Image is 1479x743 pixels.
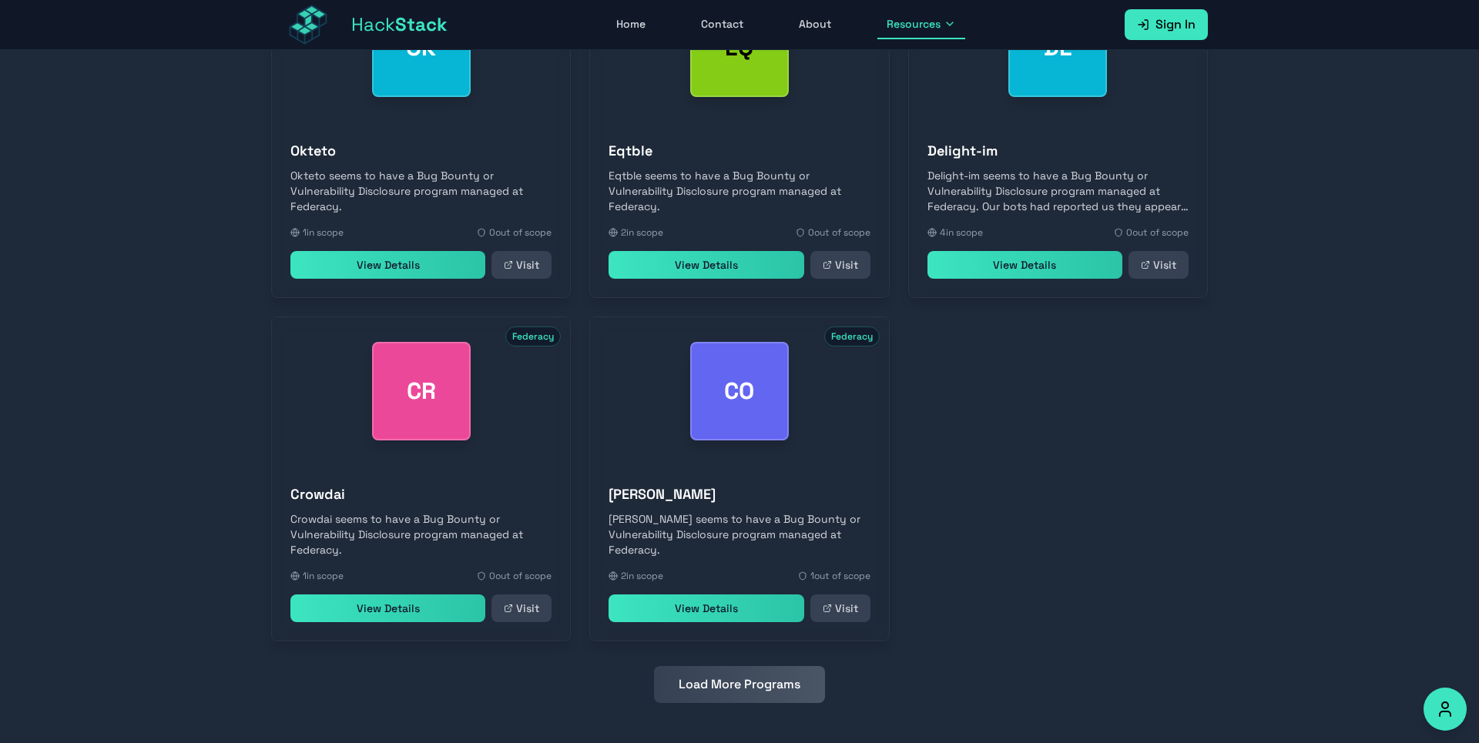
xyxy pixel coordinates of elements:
a: Visit [491,251,552,279]
button: Resources [877,10,965,39]
a: Home [607,10,655,39]
button: Accessibility Options [1424,688,1467,731]
span: 2 in scope [621,226,663,239]
a: Visit [810,251,870,279]
div: Cooper [690,342,789,440]
a: View Details [290,594,485,622]
p: Crowdai seems to have a Bug Bounty or Vulnerability Disclosure program managed at Federacy. [290,511,552,557]
h3: Okteto [290,140,552,162]
span: 2 in scope [621,570,663,582]
span: 1 out of scope [810,570,870,582]
a: Contact [692,10,753,39]
span: 0 out of scope [808,226,870,239]
h3: Eqtble [609,140,870,162]
a: Visit [491,594,552,622]
h3: Delight-im [927,140,1189,162]
span: 1 in scope [303,570,344,582]
button: Load More Programs [654,666,825,703]
div: Crowdai [372,342,471,440]
h3: [PERSON_NAME] [609,484,870,505]
p: Delight-im seems to have a Bug Bounty or Vulnerability Disclosure program managed at Federacy. Ou... [927,168,1189,214]
span: Resources [887,16,941,32]
p: Eqtble seems to have a Bug Bounty or Vulnerability Disclosure program managed at Federacy. [609,168,870,214]
a: Visit [1129,251,1189,279]
a: View Details [609,594,803,622]
span: 1 in scope [303,226,344,239]
a: Sign In [1125,9,1208,40]
span: Federacy [824,326,880,346]
span: 0 out of scope [489,570,552,582]
a: Visit [810,594,870,622]
span: Stack [395,12,448,36]
span: Sign In [1155,15,1196,34]
span: Federacy [505,326,561,346]
a: View Details [609,251,803,279]
span: 0 out of scope [489,226,552,239]
a: View Details [290,251,485,279]
h3: Crowdai [290,484,552,505]
span: Hack [351,12,448,37]
a: View Details [927,251,1122,279]
span: 4 in scope [940,226,983,239]
p: Okteto seems to have a Bug Bounty or Vulnerability Disclosure program managed at Federacy. [290,168,552,214]
p: [PERSON_NAME] seems to have a Bug Bounty or Vulnerability Disclosure program managed at Federacy. [609,511,870,557]
a: About [790,10,840,39]
span: 0 out of scope [1126,226,1189,239]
